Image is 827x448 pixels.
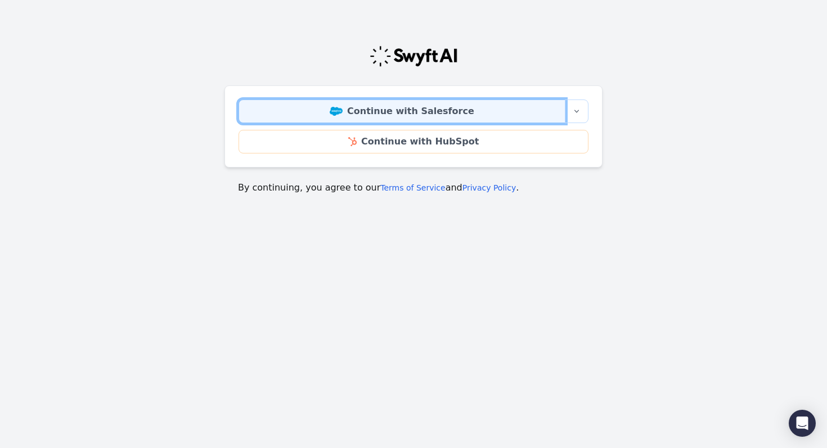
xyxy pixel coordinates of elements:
[369,45,458,67] img: Swyft Logo
[789,410,816,437] div: Open Intercom Messenger
[239,99,565,123] a: Continue with Salesforce
[239,130,588,153] a: Continue with HubSpot
[348,137,357,146] img: HubSpot
[238,181,589,194] p: By continuing, you agree to our and .
[380,183,445,192] a: Terms of Service
[330,107,343,116] img: Salesforce
[462,183,516,192] a: Privacy Policy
